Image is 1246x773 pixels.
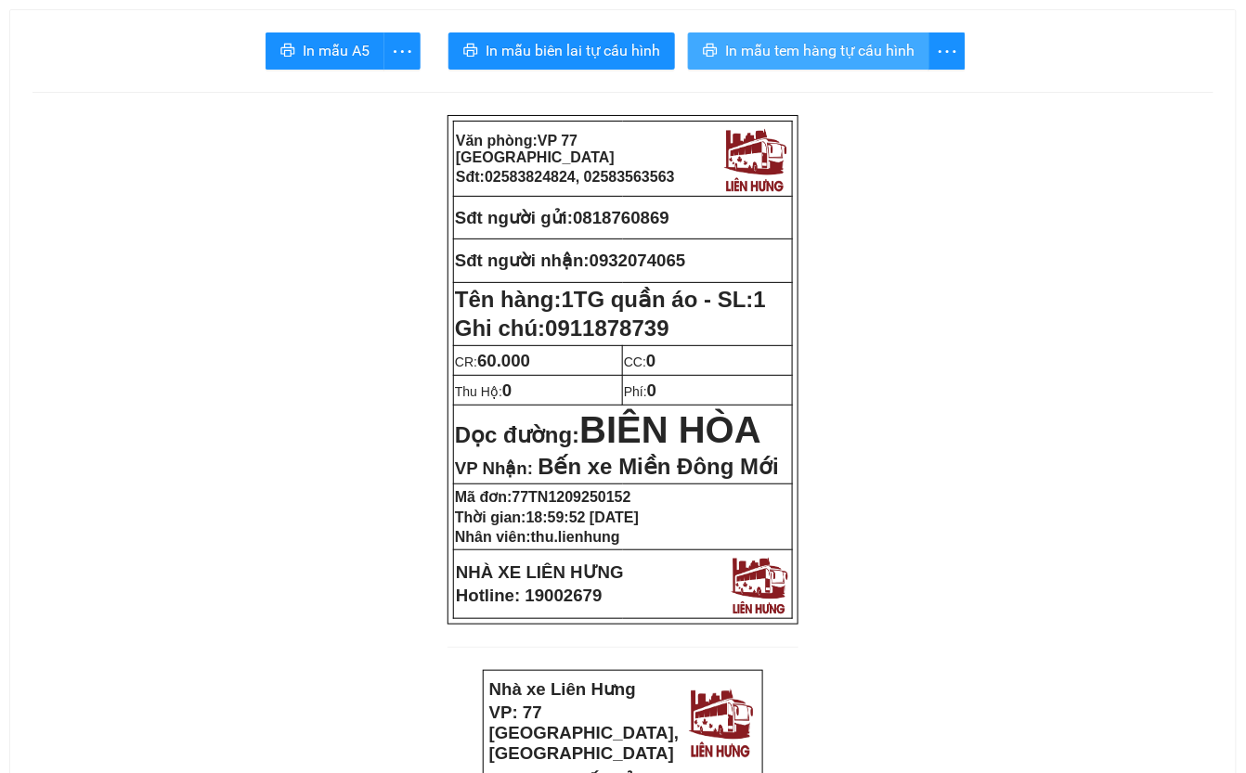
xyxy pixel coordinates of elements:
[455,422,761,447] strong: Dọc đường:
[703,43,718,60] span: printer
[456,133,615,165] span: VP 77 [GEOGRAPHIC_DATA]
[929,40,965,63] span: more
[6,9,153,29] strong: Nhà xe Liên Hưng
[455,251,590,270] strong: Sđt người nhận:
[489,679,636,699] strong: Nhà xe Liên Hưng
[455,489,631,505] strong: Mã đơn:
[6,132,67,146] strong: Người gửi:
[538,454,779,479] span: Bến xe Miền Đông Mới
[688,32,929,70] button: printerIn mẫu tem hàng tự cấu hình
[489,702,680,763] strong: VP: 77 [GEOGRAPHIC_DATA], [GEOGRAPHIC_DATA]
[303,39,370,62] span: In mẫu A5
[485,169,675,185] span: 02583824824, 02583563563
[280,43,295,60] span: printer
[136,132,255,146] strong: SĐT gửi:
[486,39,660,62] span: In mẫu biên lai tự cấu hình
[384,40,420,63] span: more
[455,316,669,341] span: Ghi chú:
[725,39,915,62] span: In mẫu tem hàng tự cấu hình
[456,133,615,165] strong: Văn phòng:
[455,354,530,369] span: CR:
[513,489,631,505] span: 77TN1209250152
[455,458,533,478] span: VP Nhận:
[590,251,686,270] span: 0932074065
[579,409,761,450] span: BIÊN HÒA
[624,354,656,369] span: CC:
[562,287,766,312] span: 1TG quần áo - SL:
[531,529,620,545] span: thu.lienhung
[684,683,758,760] img: logo
[383,32,421,70] button: more
[455,529,620,545] strong: Nhân viên:
[477,351,530,370] span: 60.000
[456,562,624,582] strong: NHÀ XE LIÊN HƯNG
[647,380,656,400] span: 0
[455,384,512,399] span: Thu Hộ:
[727,552,791,616] img: logo
[720,123,790,194] img: logo
[456,169,675,185] strong: Sđt:
[455,509,639,525] strong: Thời gian:
[76,100,202,120] strong: Phiếu gửi hàng
[455,287,766,312] strong: Tên hàng:
[754,287,766,312] span: 1
[502,380,512,400] span: 0
[455,208,573,227] strong: Sđt người gửi:
[928,32,966,70] button: more
[526,509,640,525] span: 18:59:52 [DATE]
[646,351,655,370] span: 0
[6,32,197,93] strong: VP: 77 [GEOGRAPHIC_DATA], [GEOGRAPHIC_DATA]
[545,316,668,341] span: 0911878739
[463,43,478,60] span: printer
[456,586,603,605] strong: Hotline: 19002679
[573,208,669,227] span: 0818760869
[187,132,255,146] span: 0818760869
[448,32,675,70] button: printerIn mẫu biên lai tự cấu hình
[200,13,272,90] img: logo
[266,32,384,70] button: printerIn mẫu A5
[624,384,656,399] span: Phí:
